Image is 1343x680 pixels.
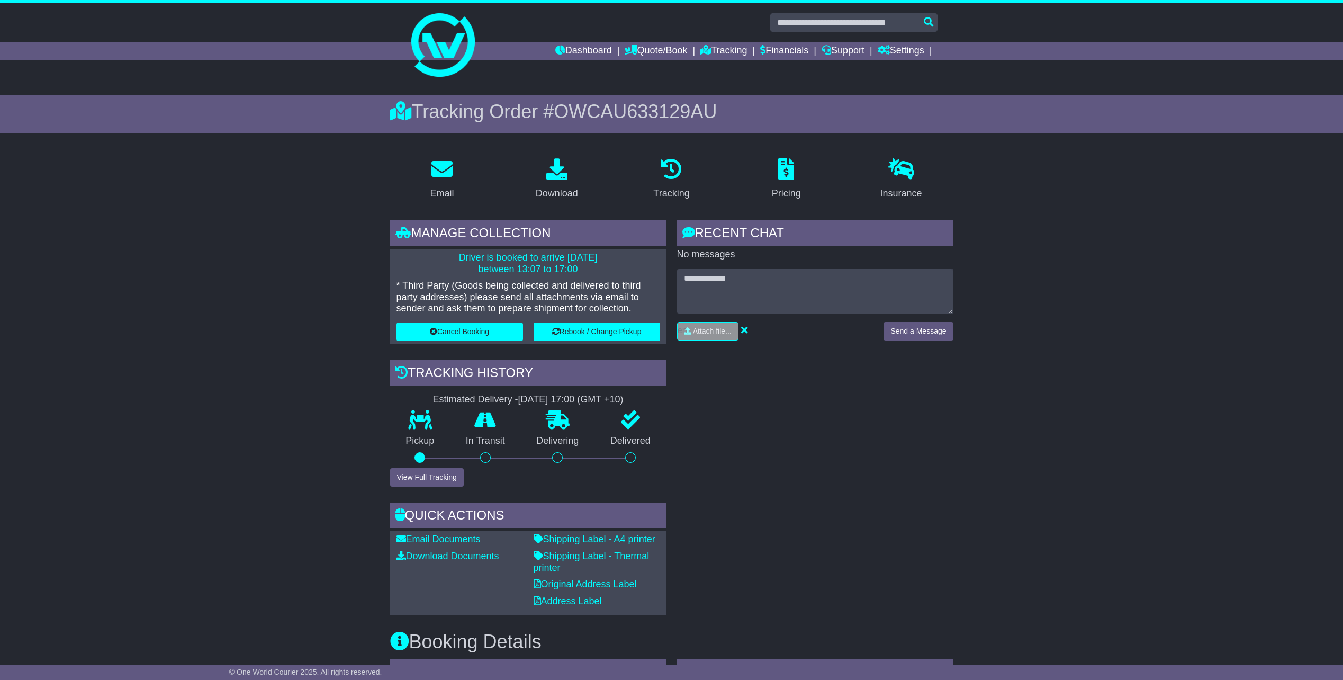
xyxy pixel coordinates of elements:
p: Delivered [594,435,666,447]
div: Quick Actions [390,503,666,531]
a: Support [822,42,864,60]
a: Original Address Label [534,579,637,589]
span: OWCAU633129AU [554,101,717,122]
button: View Full Tracking [390,468,464,487]
div: Download [536,186,578,201]
a: Financials [760,42,808,60]
div: Email [430,186,454,201]
p: * Third Party (Goods being collected and delivered to third party addresses) please send all atta... [396,280,660,315]
p: Pickup [390,435,450,447]
div: Estimated Delivery - [390,394,666,406]
a: Tracking [646,155,696,204]
a: Tracking [700,42,747,60]
a: Pricing [765,155,808,204]
a: Shipping Label - Thermal printer [534,551,650,573]
h3: Booking Details [390,631,953,652]
p: Driver is booked to arrive [DATE] between 13:07 to 17:00 [396,252,660,275]
div: Tracking Order # [390,100,953,123]
a: Dashboard [555,42,612,60]
a: Quote/Book [625,42,687,60]
p: No messages [677,249,953,261]
button: Send a Message [884,322,953,341]
div: RECENT CHAT [677,220,953,249]
button: Rebook / Change Pickup [534,323,660,341]
div: Insurance [880,186,922,201]
a: Download Documents [396,551,499,561]
div: Tracking [653,186,689,201]
a: Email [423,155,461,204]
div: [DATE] 17:00 (GMT +10) [518,394,624,406]
span: © One World Courier 2025. All rights reserved. [229,668,382,676]
p: In Transit [450,435,521,447]
p: Delivering [521,435,595,447]
a: Settings [878,42,924,60]
button: Cancel Booking [396,323,523,341]
a: Shipping Label - A4 printer [534,534,655,544]
div: Tracking history [390,360,666,389]
a: Download [529,155,585,204]
a: Email Documents [396,534,481,544]
div: Pricing [772,186,801,201]
a: Insurance [873,155,929,204]
div: Manage collection [390,220,666,249]
a: Address Label [534,596,602,606]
